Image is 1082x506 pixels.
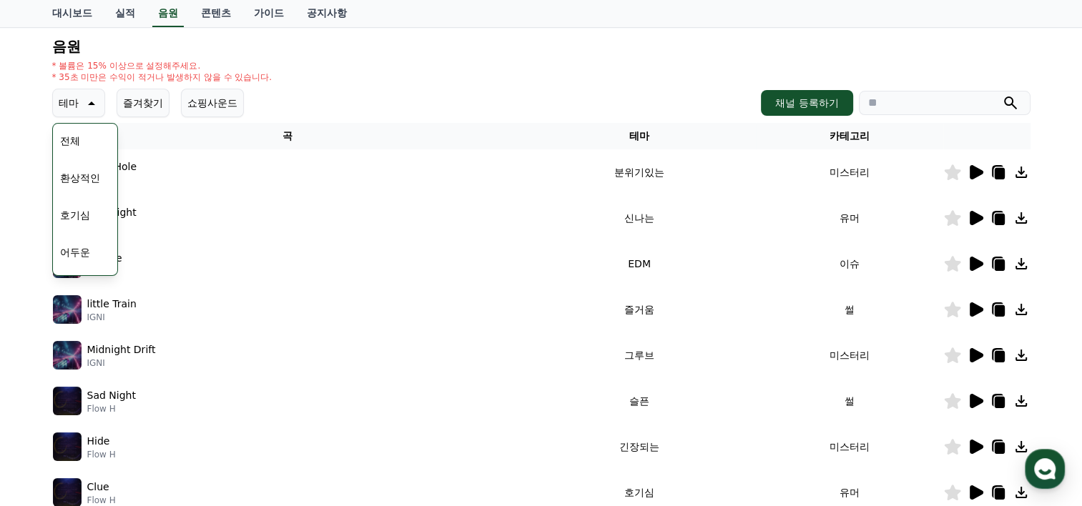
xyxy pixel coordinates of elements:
td: 그루브 [523,332,755,378]
img: music [53,432,82,461]
img: music [53,341,82,369]
a: 홈 [4,387,94,423]
p: * 35초 미만은 수익이 적거나 발생하지 않을 수 있습니다. [52,71,272,83]
p: 테마 [59,93,79,113]
button: 즐겨찾기 [117,89,169,117]
p: Flow H [87,403,136,415]
span: 대화 [131,410,148,421]
th: 곡 [52,123,523,149]
td: 썰 [756,378,943,424]
th: 카테고리 [756,123,943,149]
h4: 음원 [52,39,1031,54]
p: Flow H [87,495,116,506]
p: Moonlight [87,205,137,220]
p: * 볼륨은 15% 이상으로 설정해주세요. [52,60,272,71]
span: 홈 [45,409,54,420]
td: 미스터리 [756,424,943,470]
p: Sad Night [87,388,136,403]
td: 미스터리 [756,149,943,195]
img: music [53,295,82,324]
td: 슬픈 [523,378,755,424]
button: 환상적인 [54,162,106,194]
th: 테마 [523,123,755,149]
button: 테마 [52,89,105,117]
td: 유머 [756,195,943,241]
button: 전체 [54,125,86,157]
td: 즐거움 [523,287,755,332]
p: IGNI [87,312,137,323]
a: 설정 [185,387,275,423]
a: 대화 [94,387,185,423]
td: 긴장되는 [523,424,755,470]
p: Clue [87,480,109,495]
td: 이슈 [756,241,943,287]
p: IGNI [87,357,156,369]
span: 설정 [221,409,238,420]
td: 썰 [756,287,943,332]
button: 어두운 [54,237,96,268]
p: Hide [87,434,110,449]
td: 미스터리 [756,332,943,378]
img: music [53,387,82,415]
button: 호기심 [54,199,96,231]
td: EDM [523,241,755,287]
td: 신나는 [523,195,755,241]
p: little Train [87,297,137,312]
p: Flow H [87,449,116,460]
button: 쇼핑사운드 [181,89,244,117]
button: 채널 등록하기 [761,90,852,116]
p: Midnight Drift [87,342,156,357]
td: 분위기있는 [523,149,755,195]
